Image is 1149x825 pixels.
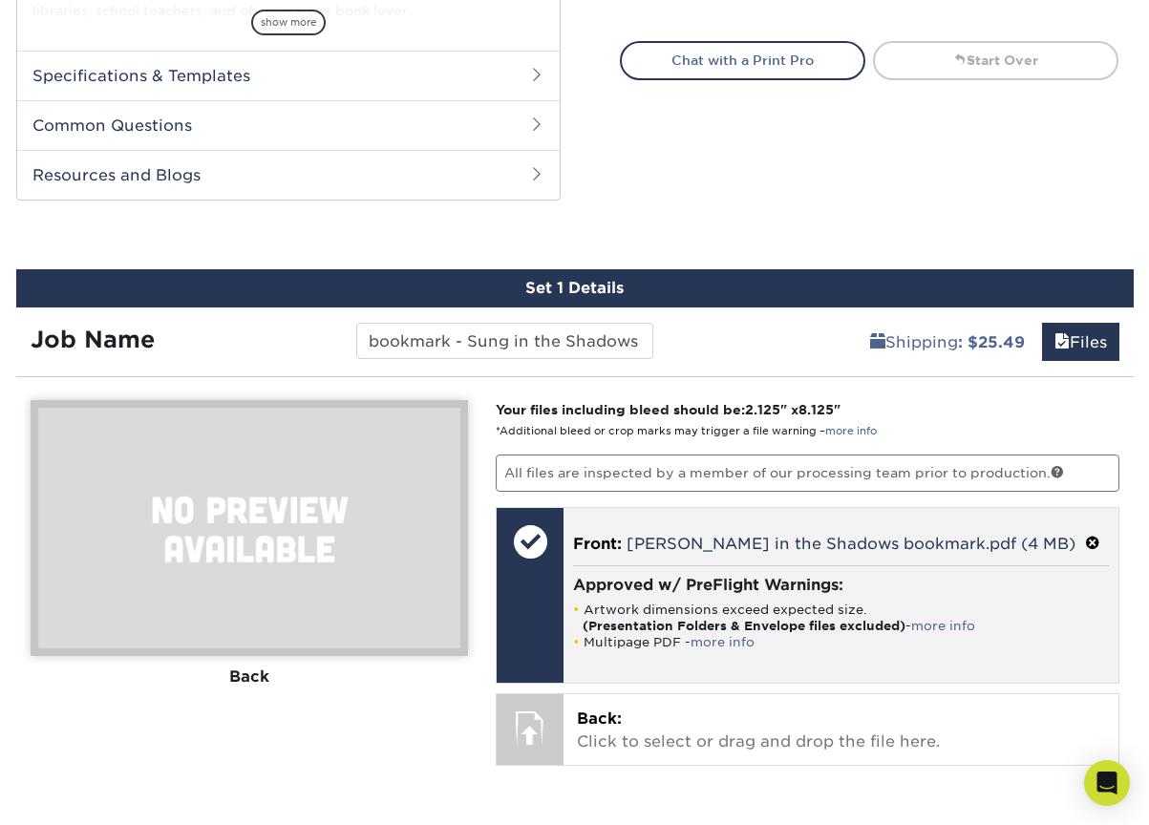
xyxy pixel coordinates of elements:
[577,708,1105,753] p: Click to select or drag and drop the file here.
[873,41,1118,79] a: Start Over
[31,656,468,698] div: Back
[745,402,780,417] span: 2.125
[958,333,1025,351] b: : $25.49
[496,455,1119,491] p: All files are inspected by a member of our processing team prior to production.
[1042,323,1119,361] a: Files
[1054,333,1070,351] span: files
[573,634,1109,650] li: Multipage PDF -
[1084,760,1130,806] div: Open Intercom Messenger
[5,767,162,818] iframe: Google Customer Reviews
[825,425,877,437] a: more info
[31,326,155,353] strong: Job Name
[496,402,840,417] strong: Your files including bleed should be: " x "
[496,425,877,437] small: *Additional bleed or crop marks may trigger a file warning –
[251,10,326,35] span: show more
[691,635,755,649] a: more info
[356,323,653,359] input: Enter a job name
[577,709,622,728] span: Back:
[620,41,865,79] a: Chat with a Print Pro
[573,535,622,553] span: Front:
[573,576,1109,594] h4: Approved w/ PreFlight Warnings:
[17,100,560,150] h2: Common Questions
[627,535,1075,553] a: [PERSON_NAME] in the Shadows bookmark.pdf (4 MB)
[798,402,834,417] span: 8.125
[911,619,975,633] a: more info
[870,333,885,351] span: shipping
[573,602,1109,634] li: Artwork dimensions exceed expected size. -
[17,51,560,100] h2: Specifications & Templates
[16,269,1134,307] div: Set 1 Details
[583,619,905,633] strong: (Presentation Folders & Envelope files excluded)
[17,150,560,200] h2: Resources and Blogs
[858,323,1037,361] a: Shipping: $25.49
